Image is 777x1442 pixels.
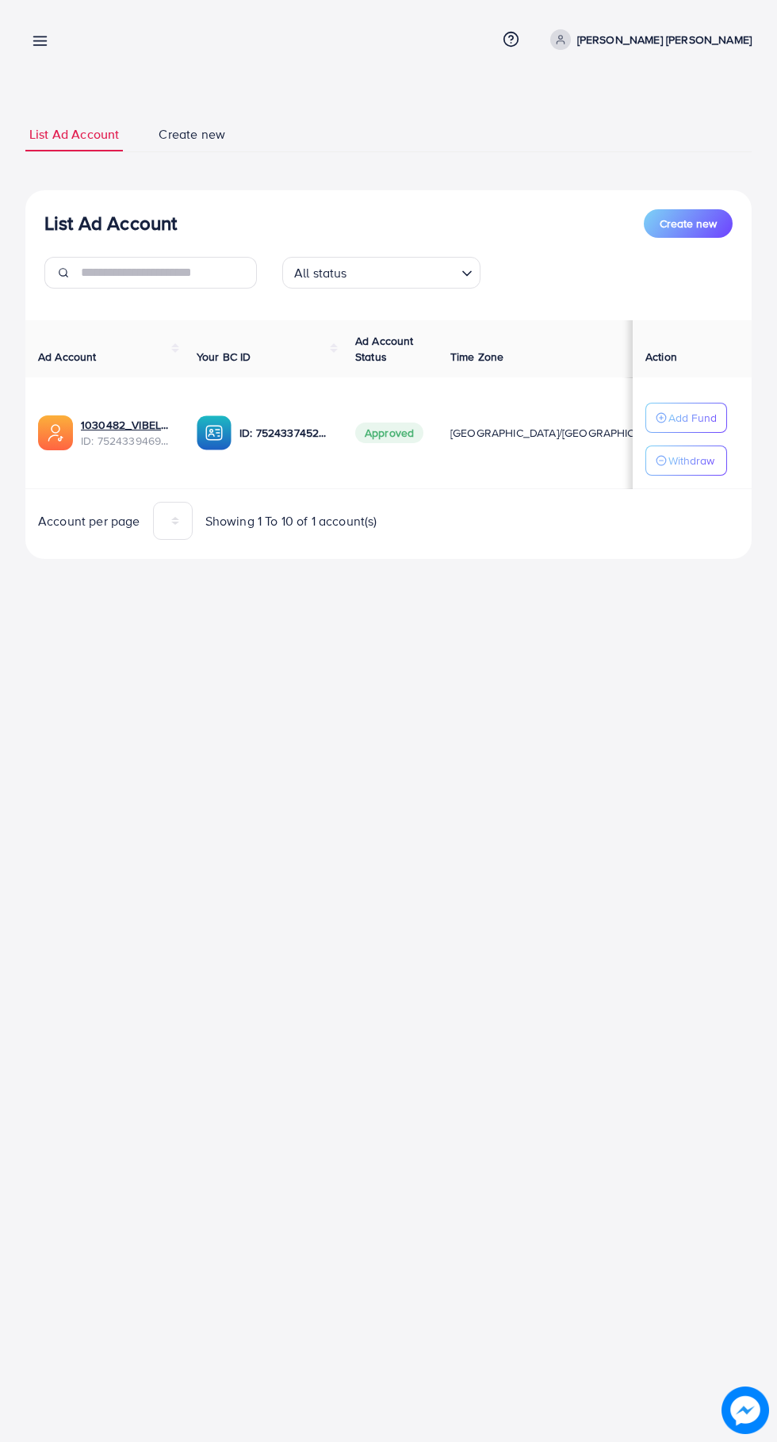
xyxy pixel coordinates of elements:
button: Create new [644,209,733,238]
span: Time Zone [450,349,503,365]
span: Showing 1 To 10 of 1 account(s) [205,512,377,530]
span: [GEOGRAPHIC_DATA]/[GEOGRAPHIC_DATA] [450,425,671,441]
span: List Ad Account [29,125,119,143]
img: image [721,1387,769,1434]
div: Search for option [282,257,480,289]
p: ID: 7524337452656443408 [239,423,330,442]
span: Ad Account [38,349,97,365]
span: Your BC ID [197,349,251,365]
p: Withdraw [668,451,714,470]
input: Search for option [352,258,455,285]
img: ic-ads-acc.e4c84228.svg [38,415,73,450]
span: Create new [159,125,225,143]
div: <span class='underline'>1030482_VIBELLA_1751896853798</span></br>7524339469630734343 [81,417,171,449]
h3: List Ad Account [44,212,177,235]
a: 1030482_VIBELLA_1751896853798 [81,417,171,433]
span: Action [645,349,677,365]
span: Approved [355,423,423,443]
p: Add Fund [668,408,717,427]
button: Withdraw [645,446,727,476]
p: [PERSON_NAME] [PERSON_NAME] [577,30,752,49]
span: All status [291,262,350,285]
span: ID: 7524339469630734343 [81,433,171,449]
img: ic-ba-acc.ded83a64.svg [197,415,232,450]
a: [PERSON_NAME] [PERSON_NAME] [544,29,752,50]
span: Account per page [38,512,140,530]
button: Add Fund [645,403,727,433]
span: Create new [660,216,717,231]
span: Ad Account Status [355,333,414,365]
